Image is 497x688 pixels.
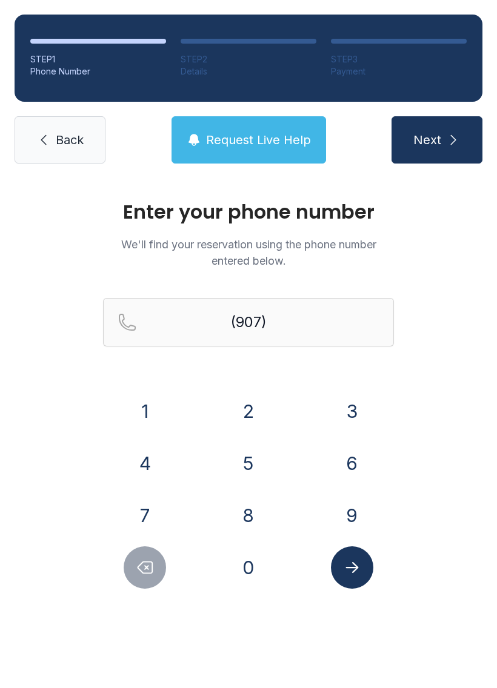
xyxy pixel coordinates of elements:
button: 2 [227,390,270,432]
button: 1 [124,390,166,432]
button: 0 [227,546,270,589]
div: STEP 2 [181,53,316,65]
button: 3 [331,390,373,432]
div: Payment [331,65,467,78]
button: Delete number [124,546,166,589]
button: 8 [227,494,270,537]
h1: Enter your phone number [103,202,394,222]
div: STEP 3 [331,53,467,65]
div: Details [181,65,316,78]
div: Phone Number [30,65,166,78]
span: Back [56,131,84,148]
button: 7 [124,494,166,537]
span: Next [413,131,441,148]
button: 5 [227,442,270,485]
span: Request Live Help [206,131,311,148]
button: 4 [124,442,166,485]
button: 9 [331,494,373,537]
button: 6 [331,442,373,485]
button: Submit lookup form [331,546,373,589]
input: Reservation phone number [103,298,394,346]
div: STEP 1 [30,53,166,65]
p: We'll find your reservation using the phone number entered below. [103,236,394,269]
